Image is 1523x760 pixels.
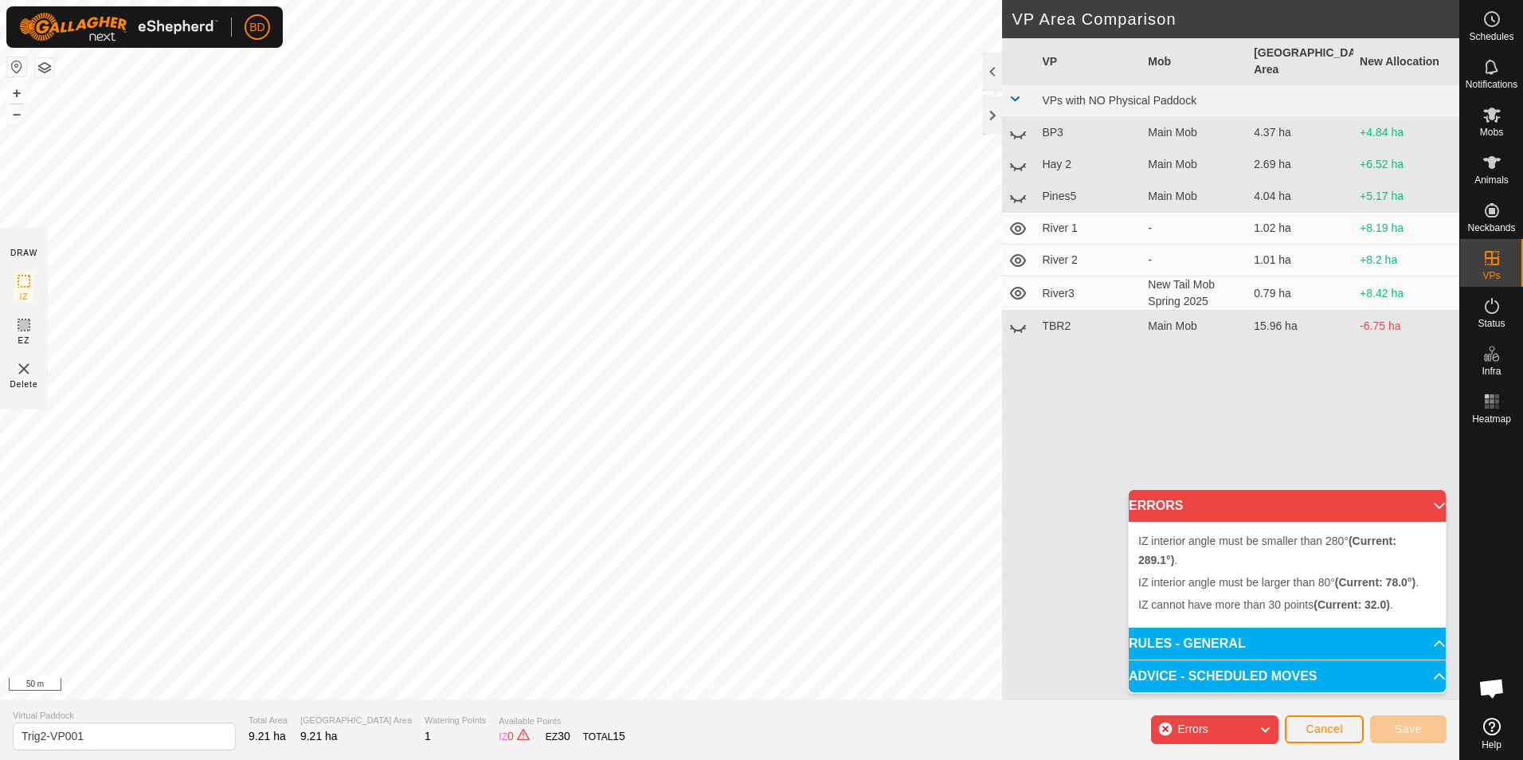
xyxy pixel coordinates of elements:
[1036,311,1141,343] td: TBR2
[1036,117,1141,149] td: BP3
[1482,271,1500,280] span: VPs
[1148,188,1241,205] div: Main Mob
[1138,598,1393,611] span: IZ cannot have more than 30 points .
[1129,490,1446,522] p-accordion-header: ERRORS
[1247,276,1353,311] td: 0.79 ha
[1478,319,1505,328] span: Status
[35,58,54,77] button: Map Layers
[1141,38,1247,85] th: Mob
[558,730,570,742] span: 30
[499,728,532,745] div: IZ
[1148,318,1241,335] div: Main Mob
[746,679,793,693] a: Contact Us
[1247,213,1353,245] td: 1.02 ha
[1353,245,1459,276] td: +8.2 ha
[10,247,37,259] div: DRAW
[546,728,570,745] div: EZ
[1353,181,1459,213] td: +5.17 ha
[1129,660,1446,692] p-accordion-header: ADVICE - SCHEDULED MOVES
[7,57,26,76] button: Reset Map
[1177,723,1208,735] span: Errors
[1148,156,1241,173] div: Main Mob
[1353,311,1459,343] td: -6.75 ha
[1042,94,1196,107] span: VPs with NO Physical Paddock
[1467,223,1515,233] span: Neckbands
[18,335,30,347] span: EZ
[1306,723,1343,735] span: Cancel
[1247,38,1353,85] th: [GEOGRAPHIC_DATA] Area
[1148,124,1241,141] div: Main Mob
[1129,499,1183,512] span: ERRORS
[300,730,338,742] span: 9.21 ha
[1480,127,1503,137] span: Mobs
[1353,38,1459,85] th: New Allocation
[7,104,26,123] button: –
[1036,245,1141,276] td: River 2
[7,84,26,103] button: +
[1129,628,1446,660] p-accordion-header: RULES - GENERAL
[1036,276,1141,311] td: River3
[1314,598,1390,611] b: (Current: 32.0)
[10,378,38,390] span: Delete
[1036,149,1141,181] td: Hay 2
[1129,670,1317,683] span: ADVICE - SCHEDULED MOVES
[1138,576,1419,589] span: IZ interior angle must be larger than 80° .
[1353,276,1459,311] td: +8.42 ha
[1012,10,1459,29] h2: VP Area Comparison
[1353,149,1459,181] td: +6.52 ha
[1036,213,1141,245] td: River 1
[1247,311,1353,343] td: 15.96 ha
[507,730,514,742] span: 0
[425,730,431,742] span: 1
[19,13,218,41] img: Gallagher Logo
[1138,535,1396,566] span: IZ interior angle must be smaller than 280° .
[1370,715,1447,743] button: Save
[1353,213,1459,245] td: +8.19 ha
[1247,117,1353,149] td: 4.37 ha
[1472,414,1511,424] span: Heatmap
[20,291,29,303] span: IZ
[1247,245,1353,276] td: 1.01 ha
[667,679,726,693] a: Privacy Policy
[1285,715,1364,743] button: Cancel
[1460,711,1523,756] a: Help
[1148,220,1241,237] div: -
[14,359,33,378] img: VP
[1468,664,1516,712] div: Open chat
[1036,38,1141,85] th: VP
[613,730,625,742] span: 15
[249,19,264,36] span: BD
[1129,637,1246,650] span: RULES - GENERAL
[1482,366,1501,376] span: Infra
[1036,181,1141,213] td: Pines5
[249,714,288,727] span: Total Area
[425,714,486,727] span: Watering Points
[300,714,412,727] span: [GEOGRAPHIC_DATA] Area
[1335,576,1415,589] b: (Current: 78.0°)
[13,709,236,723] span: Virtual Paddock
[1474,175,1509,185] span: Animals
[1353,117,1459,149] td: +4.84 ha
[499,715,625,728] span: Available Points
[249,730,286,742] span: 9.21 ha
[1469,32,1513,41] span: Schedules
[1395,723,1422,735] span: Save
[1247,149,1353,181] td: 2.69 ha
[1247,181,1353,213] td: 4.04 ha
[1129,522,1446,627] p-accordion-content: ERRORS
[1482,740,1501,750] span: Help
[583,728,625,745] div: TOTAL
[1148,252,1241,268] div: -
[1466,80,1517,89] span: Notifications
[1148,276,1241,310] div: New Tail Mob Spring 2025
